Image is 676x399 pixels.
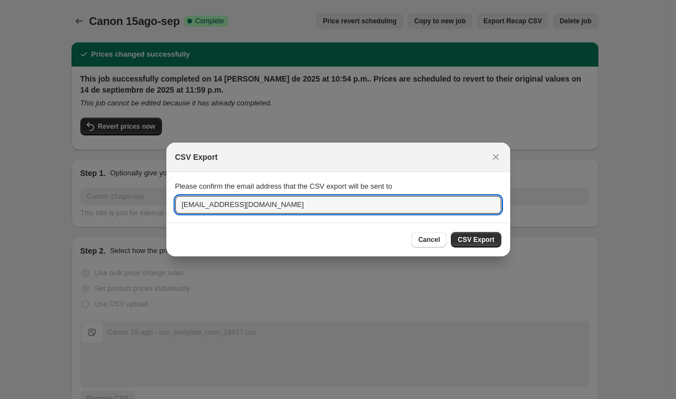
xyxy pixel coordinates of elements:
[458,235,494,244] span: CSV Export
[411,232,446,248] button: Cancel
[175,182,393,190] span: Please confirm the email address that the CSV export will be sent to
[418,235,440,244] span: Cancel
[488,149,504,165] button: Close
[175,151,218,163] h2: CSV Export
[451,232,501,248] button: CSV Export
